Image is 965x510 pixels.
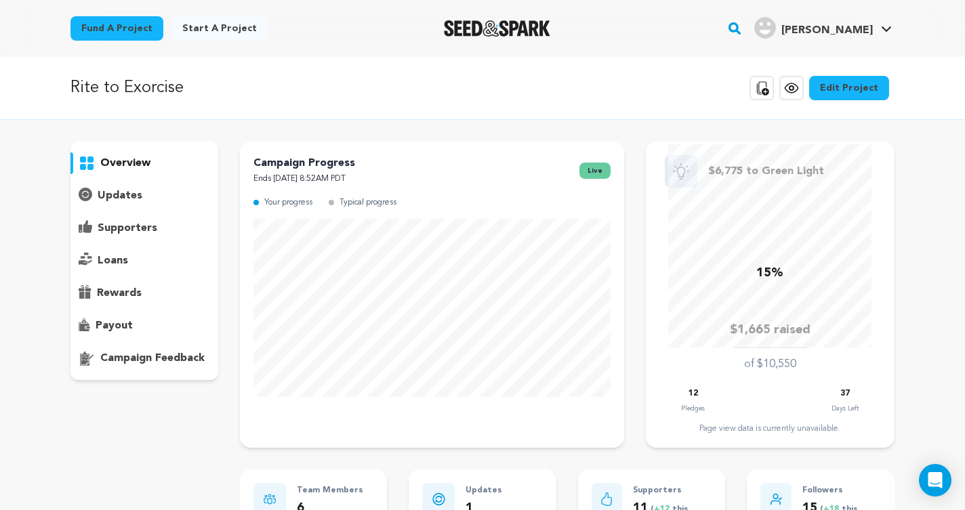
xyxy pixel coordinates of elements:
[340,195,396,211] p: Typical progress
[659,423,881,434] div: Page view data is currently unavailable.
[754,17,776,39] img: user.png
[579,163,611,179] span: live
[633,483,712,498] p: Supporters
[253,155,355,171] p: Campaign Progress
[100,155,150,171] p: overview
[919,464,951,496] div: Open Intercom Messenger
[444,20,550,37] a: Seed&Spark Homepage
[752,14,895,43] span: Lindsay C.'s Profile
[70,16,163,41] a: Fund a project
[70,76,184,100] p: Rite to Exorcise
[756,263,783,283] p: 15%
[97,285,142,301] p: rewards
[98,188,142,204] p: updates
[781,25,873,36] span: [PERSON_NAME]
[297,483,363,498] p: Team Members
[809,76,889,100] a: Edit Project
[100,350,205,366] p: campaign feedback
[70,250,218,272] button: loans
[444,20,550,37] img: Seed&Spark Logo Dark Mode
[98,220,157,236] p: supporters
[831,402,859,415] p: Days Left
[70,347,218,369] button: campaign feedback
[681,402,705,415] p: Pledges
[754,17,873,39] div: Lindsay C.'s Profile
[70,217,218,239] button: supporters
[466,483,502,498] p: Updates
[264,195,312,211] p: Your progress
[752,14,895,39] a: Lindsay C.'s Profile
[171,16,268,41] a: Start a project
[70,152,218,174] button: overview
[70,185,218,207] button: updates
[802,483,881,498] p: Followers
[744,356,796,373] p: of $10,550
[689,386,698,402] p: 12
[70,282,218,304] button: rewards
[96,318,133,334] p: payout
[253,171,355,187] p: Ends [DATE] 8:52AM PDT
[840,386,850,402] p: 37
[98,253,128,269] p: loans
[70,315,218,337] button: payout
